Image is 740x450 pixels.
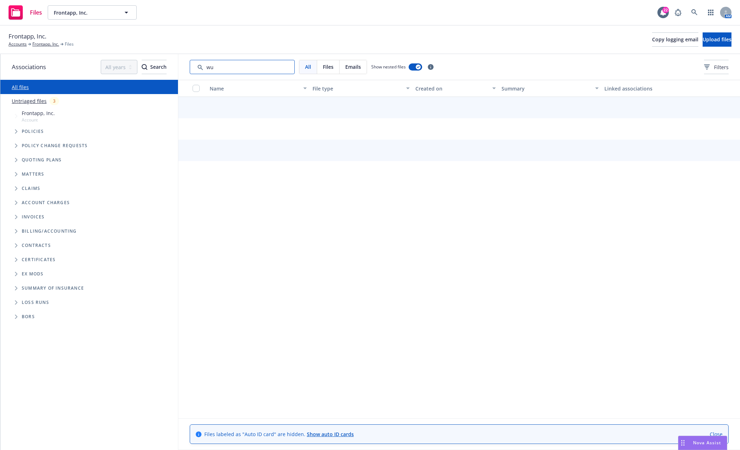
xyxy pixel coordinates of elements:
[22,129,44,134] span: Policies
[22,215,45,219] span: Invoices
[602,80,704,97] button: Linked associations
[652,32,698,47] button: Copy logging email
[678,436,727,450] button: Nova Assist
[604,85,702,92] div: Linked associations
[313,85,402,92] div: File type
[687,5,702,20] a: Search
[652,36,698,43] span: Copy logging email
[22,286,84,290] span: Summary of insurance
[671,5,685,20] a: Report a Bug
[6,2,45,22] a: Files
[65,41,74,47] span: Files
[22,201,70,205] span: Account charges
[142,64,147,70] svg: Search
[307,431,354,438] a: Show auto ID cards
[413,80,498,97] button: Created on
[345,63,361,71] span: Emails
[22,172,44,176] span: Matters
[22,315,35,319] span: BORs
[210,85,299,92] div: Name
[0,108,178,224] div: Tree Example
[502,85,591,92] div: Summary
[704,5,718,20] a: Switch app
[22,109,55,117] span: Frontapp, Inc.
[305,63,311,71] span: All
[193,85,200,92] input: Select all
[190,60,295,74] input: Search by keyword...
[693,440,721,446] span: Nova Assist
[0,224,178,324] div: Folder Tree Example
[22,272,43,276] span: Ex Mods
[22,229,77,233] span: Billing/Accounting
[30,10,42,15] span: Files
[703,36,731,43] span: Upload files
[714,63,729,71] span: Filters
[207,80,310,97] button: Name
[323,63,334,71] span: Files
[415,85,488,92] div: Created on
[22,243,51,248] span: Contracts
[9,32,46,41] span: Frontapp, Inc.
[704,63,729,71] span: Filters
[54,9,115,16] span: Frontapp, Inc.
[12,84,29,90] a: All files
[22,158,62,162] span: Quoting plans
[9,41,27,47] a: Accounts
[499,80,602,97] button: Summary
[49,97,59,105] div: 3
[662,7,669,13] div: 22
[678,436,687,450] div: Drag to move
[12,97,47,105] a: Untriaged files
[22,300,49,305] span: Loss Runs
[22,144,88,148] span: Policy change requests
[22,117,55,123] span: Account
[371,64,406,70] span: Show nested files
[710,430,723,438] a: Close
[703,32,731,47] button: Upload files
[142,60,167,74] div: Search
[310,80,413,97] button: File type
[12,62,46,72] span: Associations
[32,41,59,47] a: Frontapp, Inc.
[204,430,354,438] span: Files labeled as "Auto ID card" are hidden.
[48,5,137,20] button: Frontapp, Inc.
[704,60,729,74] button: Filters
[22,258,56,262] span: Certificates
[22,186,40,191] span: Claims
[142,60,167,74] button: SearchSearch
